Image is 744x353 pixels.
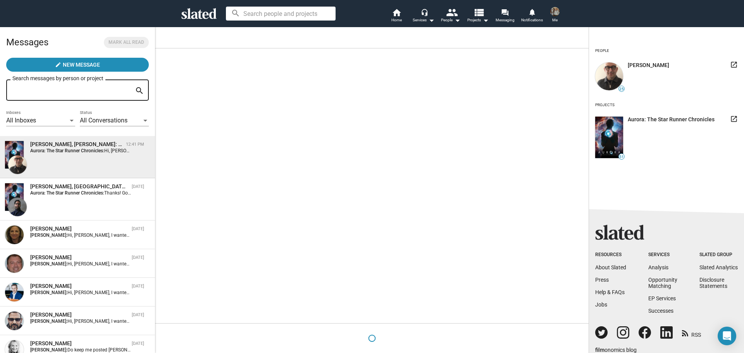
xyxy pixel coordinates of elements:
div: Slated Group [699,252,738,258]
img: Aurora: The Star Runner Chronicles [5,183,24,211]
img: Gary Phillips [8,155,27,174]
span: film [595,347,604,353]
mat-icon: arrow_drop_down [453,15,462,25]
span: All Inboxes [6,117,36,124]
time: [DATE] [132,312,144,317]
time: [DATE] [132,255,144,260]
mat-icon: forum [501,9,508,16]
div: John Santilli [30,254,129,261]
a: Help & FAQs [595,289,625,295]
div: Open Intercom Messenger [718,327,736,345]
a: Successes [648,308,673,314]
div: Resources [595,252,626,258]
a: Notifications [518,8,546,25]
img: James Watson [550,7,560,16]
span: Notifications [521,15,543,25]
img: Jeremy Walton [5,283,24,301]
button: James WatsonMe [546,5,564,26]
div: Projects [595,100,615,110]
h2: Messages [6,33,48,52]
mat-icon: search [135,85,144,97]
input: Search people and projects [226,7,336,21]
a: Analysis [648,264,668,270]
a: Messaging [491,8,518,25]
span: All Conversations [80,117,127,124]
mat-icon: launch [730,115,738,123]
div: Services [413,15,434,25]
div: Gary Phillips, Aurora: The Star Runner Chronicles [30,141,123,148]
time: [DATE] [132,184,144,189]
button: Mark all read [104,37,149,48]
mat-icon: arrow_drop_down [427,15,436,25]
span: Aurora: The Star Runner Chronicles [628,116,715,123]
strong: [PERSON_NAME]: [30,232,67,238]
a: Slated Analytics [699,264,738,270]
span: Projects [467,15,489,25]
div: Charles Morris Jr. [30,311,129,319]
img: Charles Morris Jr. [5,312,24,330]
a: EP Services [648,295,676,301]
img: undefined [595,117,623,158]
time: [DATE] [132,226,144,231]
span: [PERSON_NAME] [628,62,669,69]
strong: [PERSON_NAME]: [30,290,67,295]
span: Messaging [496,15,515,25]
mat-icon: create [55,62,61,68]
div: Poya Shohani, Aurora: The Star Runner Chronicles [30,183,129,190]
div: Shelly Bancroft [30,340,129,347]
time: 12:41 PM [126,142,144,147]
img: John Santilli [5,254,24,273]
mat-icon: arrow_drop_down [481,15,490,25]
mat-icon: view_list [473,7,484,18]
strong: Aurora: The Star Runner Chronicles: [30,190,104,196]
span: Do keep me posted [PERSON_NAME]. Best, [PERSON_NAME] |Film Consultant [EMAIL_ADDRESS][DOMAIN_NAME... [67,347,710,353]
img: undefined [595,62,623,90]
span: Home [391,15,402,25]
strong: [PERSON_NAME]: [30,319,67,324]
img: Ellen Wander [5,226,24,244]
a: About Slated [595,264,626,270]
span: 25 [619,87,624,91]
a: DisclosureStatements [699,277,727,289]
span: 51 [619,155,624,159]
mat-icon: people [446,7,457,18]
button: People [437,8,464,25]
div: People [595,45,609,56]
img: Poya Shohani [8,198,27,216]
img: Aurora: The Star Runner Chronicles [5,141,24,169]
div: Services [648,252,677,258]
a: RSS [682,327,701,339]
strong: [PERSON_NAME]: [30,261,67,267]
strong: [PERSON_NAME]: [30,347,67,353]
mat-icon: notifications [528,8,536,15]
div: People [441,15,460,25]
a: Jobs [595,301,607,308]
div: Ellen Wander [30,225,129,232]
button: New Message [6,58,149,72]
a: Press [595,277,609,283]
strong: Aurora: The Star Runner Chronicles: [30,148,104,153]
time: [DATE] [132,341,144,346]
mat-icon: headset_mic [421,9,428,15]
div: Jeremy Walton [30,282,129,290]
mat-icon: home [392,8,401,17]
mat-icon: launch [730,61,738,69]
a: OpportunityMatching [648,277,677,289]
a: Home [383,8,410,25]
time: [DATE] [132,284,144,289]
span: Thanks! Got the invite and sent you a link to our project's pitch deck. Talk to you [DATE]! [104,190,286,196]
span: Mark all read [108,38,144,46]
span: New Message [63,58,100,72]
span: Me [552,15,558,25]
button: Projects [464,8,491,25]
button: Services [410,8,437,25]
